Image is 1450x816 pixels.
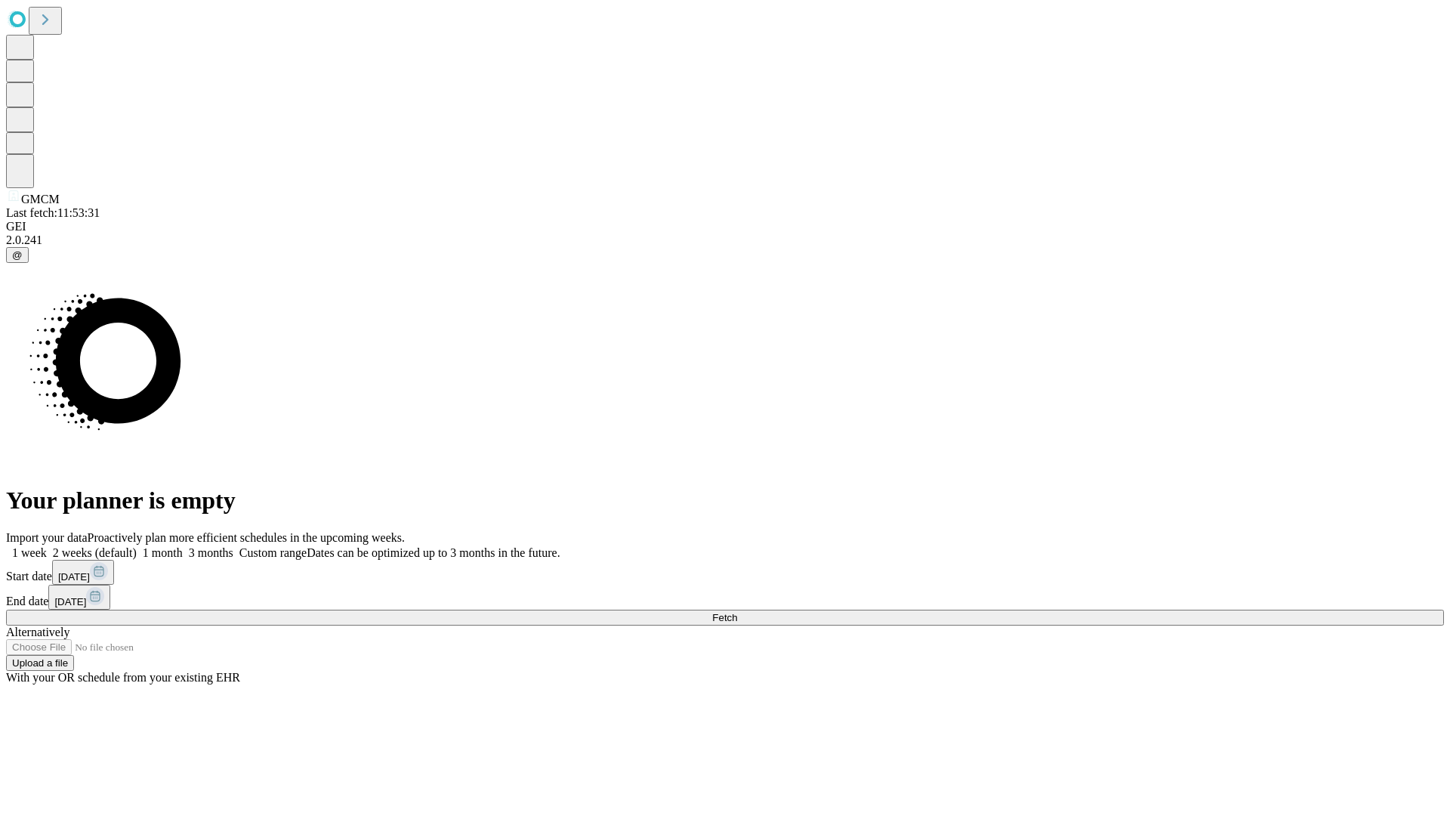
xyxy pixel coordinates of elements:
[6,531,88,544] span: Import your data
[6,626,69,638] span: Alternatively
[52,560,114,585] button: [DATE]
[6,247,29,263] button: @
[54,596,86,607] span: [DATE]
[307,546,560,559] span: Dates can be optimized up to 3 months in the future.
[6,233,1444,247] div: 2.0.241
[712,612,737,623] span: Fetch
[6,585,1444,610] div: End date
[6,560,1444,585] div: Start date
[6,655,74,671] button: Upload a file
[189,546,233,559] span: 3 months
[12,249,23,261] span: @
[21,193,60,206] span: GMCM
[48,585,110,610] button: [DATE]
[239,546,307,559] span: Custom range
[12,546,47,559] span: 1 week
[6,610,1444,626] button: Fetch
[6,487,1444,515] h1: Your planner is empty
[6,206,100,219] span: Last fetch: 11:53:31
[58,571,90,583] span: [DATE]
[6,671,240,684] span: With your OR schedule from your existing EHR
[88,531,405,544] span: Proactively plan more efficient schedules in the upcoming weeks.
[143,546,183,559] span: 1 month
[53,546,137,559] span: 2 weeks (default)
[6,220,1444,233] div: GEI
